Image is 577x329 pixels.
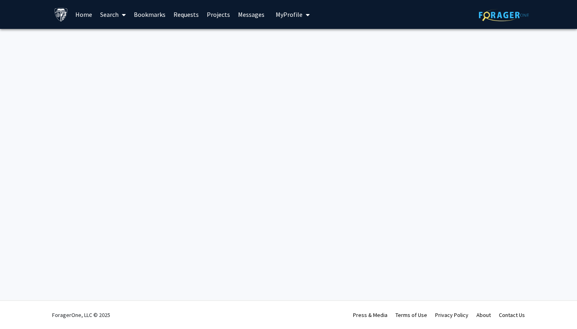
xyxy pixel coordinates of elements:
[71,0,96,28] a: Home
[353,311,387,319] a: Press & Media
[234,0,268,28] a: Messages
[479,9,529,21] img: ForagerOne Logo
[499,311,525,319] a: Contact Us
[54,8,68,22] img: Johns Hopkins University Logo
[169,0,203,28] a: Requests
[6,293,34,323] iframe: Chat
[476,311,491,319] a: About
[130,0,169,28] a: Bookmarks
[435,311,468,319] a: Privacy Policy
[395,311,427,319] a: Terms of Use
[276,10,303,18] span: My Profile
[203,0,234,28] a: Projects
[96,0,130,28] a: Search
[52,301,110,329] div: ForagerOne, LLC © 2025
